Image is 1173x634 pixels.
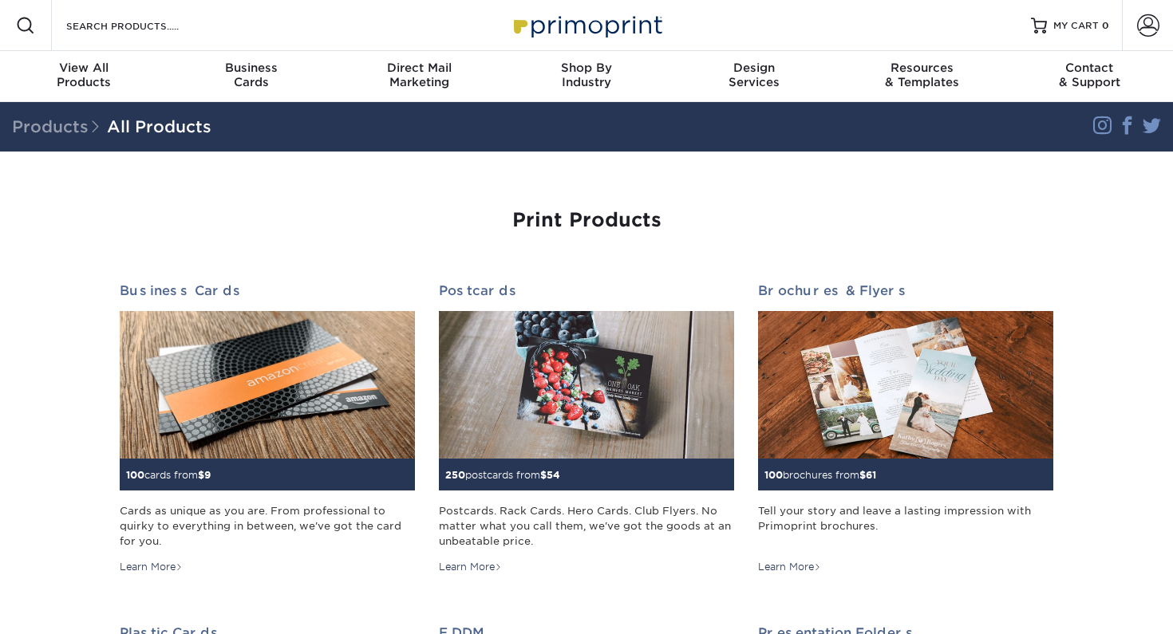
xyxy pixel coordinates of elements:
[758,283,1053,298] h2: Brochures & Flyers
[1005,61,1173,89] div: & Support
[503,61,670,89] div: Industry
[670,61,838,89] div: Services
[758,311,1053,459] img: Brochures & Flyers
[1102,20,1109,31] span: 0
[120,311,415,459] img: Business Cards
[107,117,211,136] a: All Products
[168,51,335,102] a: BusinessCards
[758,283,1053,574] a: Brochures & Flyers 100brochures from$61 Tell your story and leave a lasting impression with Primo...
[439,283,734,574] a: Postcards 250postcards from$54 Postcards. Rack Cards. Hero Cards. Club Flyers. No matter what you...
[65,16,220,35] input: SEARCH PRODUCTS.....
[120,283,415,574] a: Business Cards 100cards from$9 Cards as unique as you are. From professional to quirky to everyth...
[503,61,670,75] span: Shop By
[12,117,107,136] span: Products
[445,469,560,481] small: postcards from
[1053,19,1099,33] span: MY CART
[838,51,1005,102] a: Resources& Templates
[120,209,1053,232] h1: Print Products
[838,61,1005,75] span: Resources
[168,61,335,75] span: Business
[439,560,502,574] div: Learn More
[439,503,734,549] div: Postcards. Rack Cards. Hero Cards. Club Flyers. No matter what you call them, we've got the goods...
[126,469,144,481] span: 100
[866,469,876,481] span: 61
[1005,51,1173,102] a: Contact& Support
[335,61,503,89] div: Marketing
[335,51,503,102] a: Direct MailMarketing
[168,61,335,89] div: Cards
[204,469,211,481] span: 9
[859,469,866,481] span: $
[439,283,734,298] h2: Postcards
[1005,61,1173,75] span: Contact
[838,61,1005,89] div: & Templates
[335,61,503,75] span: Direct Mail
[670,51,838,102] a: DesignServices
[126,469,211,481] small: cards from
[758,503,1053,549] div: Tell your story and leave a lasting impression with Primoprint brochures.
[764,469,876,481] small: brochures from
[439,311,734,459] img: Postcards
[507,8,666,42] img: Primoprint
[120,283,415,298] h2: Business Cards
[540,469,547,481] span: $
[198,469,204,481] span: $
[120,560,183,574] div: Learn More
[503,51,670,102] a: Shop ByIndustry
[758,560,821,574] div: Learn More
[670,61,838,75] span: Design
[547,469,560,481] span: 54
[120,503,415,549] div: Cards as unique as you are. From professional to quirky to everything in between, we've got the c...
[445,469,465,481] span: 250
[764,469,783,481] span: 100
